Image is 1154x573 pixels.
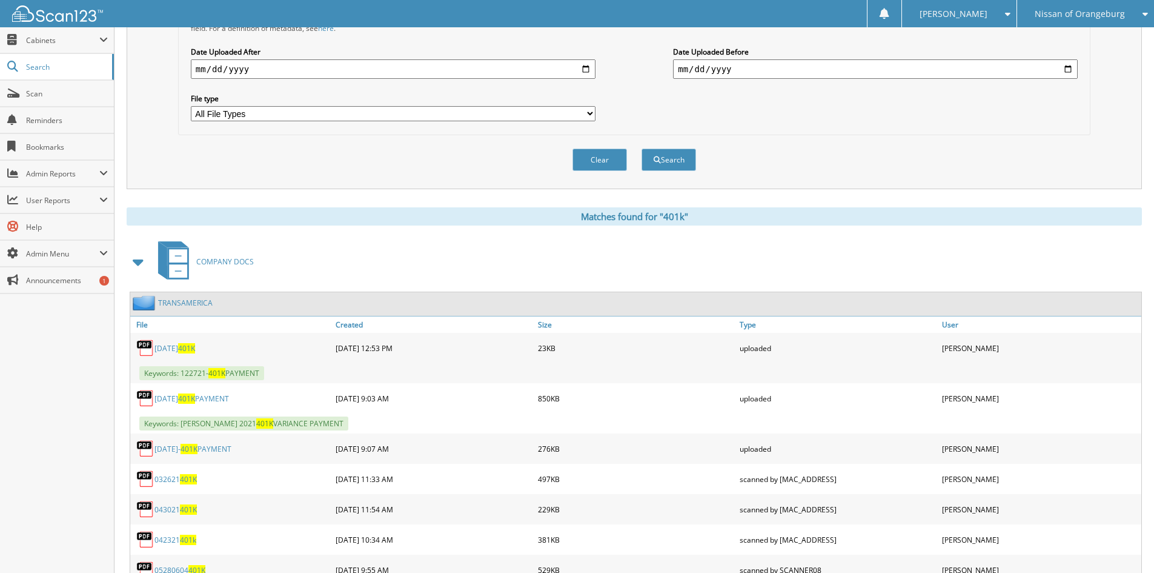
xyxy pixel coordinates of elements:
div: [DATE] 9:07 AM [333,437,535,461]
img: scan123-logo-white.svg [12,5,103,22]
div: 276KB [535,437,737,461]
div: 23KB [535,336,737,360]
a: here [318,23,334,33]
a: [DATE]-401KPAYMENT [154,444,231,454]
img: PDF.png [136,470,154,488]
span: COMPANY DOCS [196,256,254,267]
span: Keywords: [PERSON_NAME] 2021 VARIANCE PAYMENT [139,417,348,431]
span: Help [26,222,108,232]
div: uploaded [737,386,939,410]
a: 043021401K [154,504,197,515]
span: Reminders [26,115,108,126]
a: Created [333,317,535,333]
a: Size [535,317,737,333]
div: [DATE] 10:34 AM [333,528,535,552]
input: end [673,59,1078,79]
a: 042321401k [154,535,196,545]
a: File [130,317,333,333]
img: PDF.png [136,531,154,549]
span: [PERSON_NAME] [920,10,987,18]
div: [DATE] 12:53 PM [333,336,535,360]
a: COMPANY DOCS [151,238,254,286]
a: [DATE]401KPAYMENT [154,394,229,404]
span: Nissan of Orangeburg [1035,10,1125,18]
div: 381KB [535,528,737,552]
span: Bookmarks [26,142,108,152]
span: 401K [181,444,197,454]
button: Search [642,149,696,171]
span: 401K [208,368,225,378]
div: [PERSON_NAME] [939,386,1141,410]
span: Search [26,62,106,72]
img: PDF.png [136,339,154,357]
span: Keywords: 122721- PAYMENT [139,366,264,380]
div: [PERSON_NAME] [939,528,1141,552]
a: TRANSAMERICA [158,298,213,308]
a: User [939,317,1141,333]
div: scanned by [MAC_ADDRESS] [737,467,939,491]
div: scanned by [MAC_ADDRESS] [737,528,939,552]
label: File type [191,93,595,104]
div: [DATE] 11:33 AM [333,467,535,491]
span: 401K [180,474,197,484]
div: 229KB [535,497,737,521]
div: [PERSON_NAME] [939,336,1141,360]
span: 401K [256,418,273,429]
img: PDF.png [136,389,154,407]
div: uploaded [737,336,939,360]
label: Date Uploaded After [191,47,595,57]
div: 497KB [535,467,737,491]
span: Scan [26,89,108,99]
div: 1 [99,276,109,286]
div: [PERSON_NAME] [939,467,1141,491]
span: Announcements [26,275,108,286]
a: [DATE]401K [154,343,195,354]
div: [PERSON_NAME] [939,437,1141,461]
div: scanned by [MAC_ADDRESS] [737,497,939,521]
span: Cabinets [26,35,99,45]
div: uploaded [737,437,939,461]
span: 401K [180,504,197,515]
div: [DATE] 11:54 AM [333,497,535,521]
button: Clear [572,149,627,171]
span: 401K [178,343,195,354]
label: Date Uploaded Before [673,47,1078,57]
span: 401K [178,394,195,404]
span: Admin Menu [26,249,99,259]
span: Admin Reports [26,169,99,179]
div: 850KB [535,386,737,410]
img: folder2.png [133,295,158,310]
span: User Reports [26,195,99,206]
div: [PERSON_NAME] [939,497,1141,521]
span: 401k [180,535,196,545]
img: PDF.png [136,440,154,458]
iframe: Chat Widget [1093,515,1154,573]
input: start [191,59,595,79]
a: Type [737,317,939,333]
div: Matches found for "401k" [127,207,1142,226]
div: [DATE] 9:03 AM [333,386,535,410]
img: PDF.png [136,500,154,518]
a: 032621401K [154,474,197,484]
